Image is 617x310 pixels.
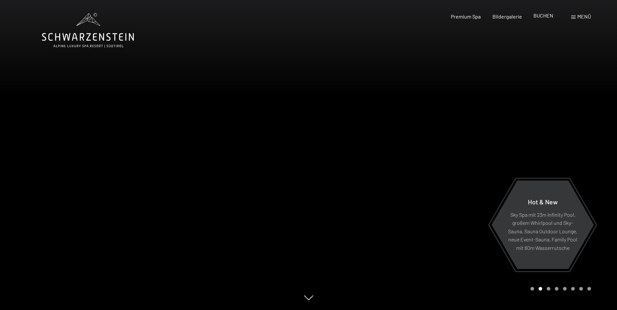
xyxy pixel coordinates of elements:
a: Hot & New Sky Spa mit 23m Infinity Pool, großem Whirlpool und Sky-Sauna, Sauna Outdoor Lounge, ne... [491,180,594,269]
span: Menü [577,13,591,19]
div: Carousel Page 8 [587,287,591,291]
div: Carousel Page 5 [563,287,567,291]
div: Carousel Page 3 [547,287,550,291]
div: Carousel Page 7 [579,287,583,291]
a: BUCHEN [533,12,553,19]
div: Carousel Pagination [528,287,591,291]
a: Bildergalerie [492,13,522,19]
div: Carousel Page 2 (Current Slide) [539,287,542,291]
div: Carousel Page 6 [571,287,575,291]
div: Carousel Page 1 [530,287,534,291]
span: Hot & New [528,198,558,205]
a: Premium Spa [451,13,481,19]
div: Carousel Page 4 [555,287,558,291]
p: Sky Spa mit 23m Infinity Pool, großem Whirlpool und Sky-Sauna, Sauna Outdoor Lounge, neue Event-S... [507,210,578,252]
